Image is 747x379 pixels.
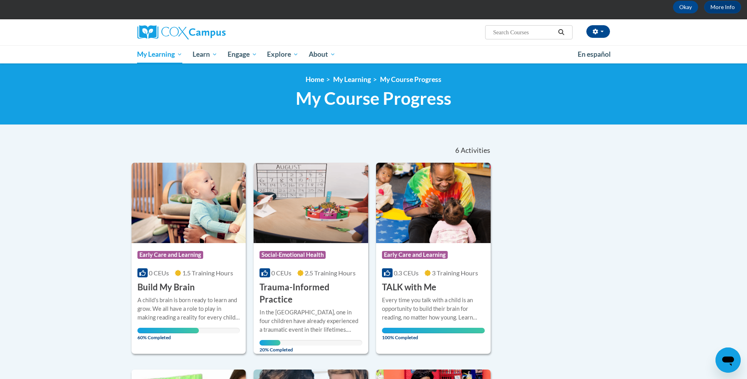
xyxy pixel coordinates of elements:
[149,269,169,277] span: 0 CEUs
[704,1,741,13] a: More Info
[715,347,741,373] iframe: Button to launch messaging window
[306,75,324,84] a: Home
[296,88,451,109] span: My Course Progress
[137,328,199,340] span: 60% Completed
[432,269,478,277] span: 3 Training Hours
[137,328,199,333] div: Your progress
[271,269,291,277] span: 0 CEUs
[228,50,257,59] span: Engage
[260,251,326,259] span: Social-Emotional Health
[382,296,485,322] div: Every time you talk with a child is an opportunity to build their brain for reading, no matter ho...
[304,45,341,63] a: About
[309,50,336,59] span: About
[267,50,298,59] span: Explore
[380,75,441,84] a: My Course Progress
[260,340,280,353] span: 20% Completed
[555,28,567,37] button: Search
[137,296,240,322] div: A child's brain is born ready to learn and grow. We all have a role to play in making reading a r...
[254,163,368,353] a: Course LogoSocial-Emotional Health0 CEUs2.5 Training Hours Trauma-Informed PracticeIn the [GEOGRA...
[254,163,368,243] img: Course Logo
[382,251,448,259] span: Early Care and Learning
[260,340,280,346] div: Your progress
[260,308,362,334] div: In the [GEOGRAPHIC_DATA], one in four children have already experienced a traumatic event in thei...
[586,25,610,38] button: Account Settings
[376,163,491,353] a: Course LogoEarly Care and Learning0.3 CEUs3 Training Hours TALK with MeEvery time you talk with a...
[187,45,222,63] a: Learn
[673,1,698,13] button: Okay
[126,45,622,63] div: Main menu
[137,25,226,39] img: Cox Campus
[578,50,611,58] span: En español
[137,281,195,294] h3: Build My Brain
[382,328,485,333] div: Your progress
[132,163,246,243] img: Course Logo
[461,146,490,155] span: Activities
[333,75,371,84] a: My Learning
[222,45,262,63] a: Engage
[394,269,419,277] span: 0.3 CEUs
[137,50,182,59] span: My Learning
[137,251,203,259] span: Early Care and Learning
[455,146,459,155] span: 6
[193,50,217,59] span: Learn
[305,269,356,277] span: 2.5 Training Hours
[492,28,555,37] input: Search Courses
[132,45,188,63] a: My Learning
[182,269,233,277] span: 1.5 Training Hours
[573,46,616,63] a: En español
[137,25,287,39] a: Cox Campus
[260,281,362,306] h3: Trauma-Informed Practice
[132,163,246,353] a: Course LogoEarly Care and Learning0 CEUs1.5 Training Hours Build My BrainA child's brain is born ...
[382,281,436,294] h3: TALK with Me
[376,163,491,243] img: Course Logo
[262,45,304,63] a: Explore
[382,328,485,340] span: 100% Completed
